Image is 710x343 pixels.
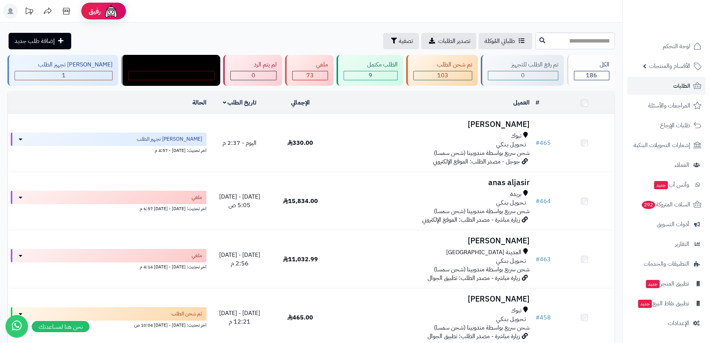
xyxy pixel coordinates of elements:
[627,176,706,194] a: وآتس آبجديد
[641,199,690,210] span: السلات المتروكة
[574,60,609,69] div: الكل
[627,97,706,115] a: المراجعات والأسئلة
[627,235,706,253] a: التقارير
[427,332,520,341] span: زيارة مباشرة - مصدر الطلب: تطبيق الجوال
[413,60,472,69] div: تم شحن الطلب
[627,196,706,213] a: السلات المتروكة292
[627,314,706,332] a: الإعدادات
[511,132,521,140] span: تبوك
[437,71,448,80] span: 103
[427,274,520,283] span: زيارة مباشرة - مصدر الطلب: تطبيق الجوال
[638,300,652,308] span: جديد
[536,98,539,107] a: #
[284,55,335,86] a: ملغي 73
[283,255,318,264] span: 11,032.99
[129,71,214,80] div: 0
[11,146,206,154] div: اخر تحديث: [DATE] - 4:57 م
[15,71,112,80] div: 1
[292,60,328,69] div: ملغي
[645,278,689,289] span: تطبيق المتجر
[536,138,540,147] span: #
[137,135,202,143] span: [PERSON_NAME] تجهيز الطلب
[654,181,668,189] span: جديد
[627,37,706,55] a: لوحة التحكم
[414,71,472,80] div: 103
[334,178,530,187] h3: anas aljasir
[627,77,706,95] a: الطلبات
[399,37,413,46] span: تصفية
[335,55,405,86] a: الطلب مكتمل 9
[536,313,540,322] span: #
[283,197,318,206] span: 15,834.00
[334,295,530,303] h3: [PERSON_NAME]
[219,309,260,326] span: [DATE] - [DATE] 12:21 م
[434,207,530,216] span: شحن سريع بواسطة مندوبينا (شحن سمسا)
[223,138,256,147] span: اليوم - 2:37 م
[488,60,558,69] div: تم رفع الطلب للتجهيز
[648,100,690,111] span: المراجعات والأسئلة
[422,215,520,224] span: زيارة مباشرة - مصدر الطلب: الموقع الإلكتروني
[536,197,540,206] span: #
[496,140,526,149] span: تـحـويـل بـنـكـي
[405,55,479,86] a: تم شحن الطلب 103
[171,310,202,318] span: تم شحن الطلب
[536,255,551,264] a: #463
[334,237,530,245] h3: [PERSON_NAME]
[20,4,38,21] a: تحديثات المنصة
[434,323,530,332] span: شحن سريع بواسطة مندوبينا (شحن سمسا)
[192,98,206,107] a: الحالة
[421,33,476,49] a: تصدير الطلبات
[15,60,113,69] div: [PERSON_NAME] تجهيز الطلب
[675,239,689,249] span: التقارير
[434,265,530,274] span: شحن سريع بواسطة مندوبينا (شحن سمسا)
[219,192,260,210] span: [DATE] - [DATE] 5:05 ص
[219,250,260,268] span: [DATE] - [DATE] 2:56 م
[433,157,520,166] span: جوجل - مصدر الطلب: الموقع الإلكتروني
[11,204,206,212] div: اخر تحديث: [DATE] - [DATE] 6:57 م
[673,81,690,91] span: الطلبات
[252,71,255,80] span: 0
[496,257,526,265] span: تـحـويـل بـنـكـي
[627,156,706,174] a: العملاء
[291,98,310,107] a: الإجمالي
[287,313,313,322] span: 465.00
[89,7,101,16] span: رفيق
[586,71,597,80] span: 186
[627,136,706,154] a: إشعارات التحويلات البنكية
[222,55,284,86] a: لم يتم الرد 0
[192,194,202,201] span: ملغي
[434,149,530,158] span: شحن سريع بواسطة مندوبينا (شحن سمسا)
[287,138,313,147] span: 330.00
[223,98,257,107] a: تاريخ الطلب
[9,33,71,49] a: إضافة طلب جديد
[653,180,689,190] span: وآتس آب
[536,255,540,264] span: #
[536,138,551,147] a: #465
[627,215,706,233] a: أدوات التسويق
[128,60,215,69] div: مندوب توصيل داخل الرياض
[627,275,706,293] a: تطبيق المتجرجديد
[675,160,689,170] span: العملاء
[521,71,525,80] span: 0
[11,262,206,270] div: اخر تحديث: [DATE] - [DATE] 4:14 م
[334,120,530,129] h3: [PERSON_NAME]
[170,71,173,80] span: 0
[230,60,277,69] div: لم يتم الرد
[438,37,470,46] span: تصدير الطلبات
[306,71,314,80] span: 73
[644,259,689,269] span: التطبيقات والخدمات
[627,116,706,134] a: طلبات الإرجاع
[657,219,689,230] span: أدوات التسويق
[496,199,526,207] span: تـحـويـل بـنـكـي
[642,201,655,209] span: 292
[11,321,206,328] div: اخر تحديث: [DATE] - [DATE] 10:04 ص
[511,306,521,315] span: تبوك
[649,61,690,71] span: الأقسام والمنتجات
[344,60,398,69] div: الطلب مكتمل
[637,298,689,309] span: تطبيق نقاط البيع
[513,98,530,107] a: العميل
[479,33,532,49] a: طلباتي المُوكلة
[565,55,616,86] a: الكل186
[293,71,327,80] div: 73
[660,120,690,131] span: طلبات الإرجاع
